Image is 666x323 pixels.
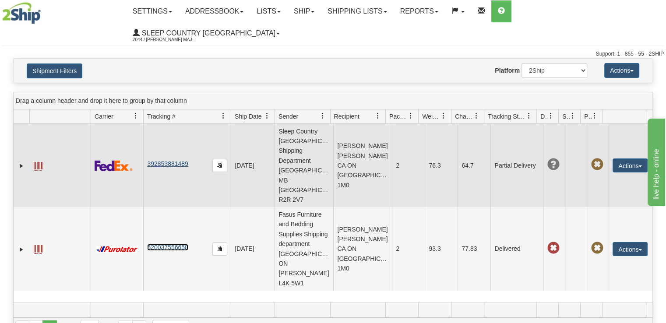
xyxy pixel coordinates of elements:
[95,246,139,253] img: 11 - Purolator
[321,0,393,22] a: Shipping lists
[540,112,548,121] span: Delivery Status
[231,207,275,290] td: [DATE]
[392,207,425,290] td: 2
[231,124,275,207] td: [DATE]
[275,124,333,207] td: Sleep Country [GEOGRAPHIC_DATA] Shipping Department [GEOGRAPHIC_DATA] MB [GEOGRAPHIC_DATA] R2R 2V7
[17,245,26,254] a: Expand
[287,0,321,22] a: Ship
[646,117,665,206] iframe: chat widget
[458,207,490,290] td: 77.83
[565,109,580,123] a: Shipment Issues filter column settings
[587,109,602,123] a: Pickup Status filter column settings
[235,112,261,121] span: Ship Date
[7,5,81,16] div: live help - online
[17,161,26,170] a: Expand
[260,109,275,123] a: Ship Date filter column settings
[370,109,385,123] a: Recipient filter column settings
[278,112,298,121] span: Sender
[436,109,451,123] a: Weight filter column settings
[469,109,484,123] a: Charge filter column settings
[212,159,227,172] button: Copy to clipboard
[34,241,42,255] a: Label
[584,112,592,121] span: Pickup Status
[147,244,188,251] a: 520037556658
[14,92,652,109] div: grid grouping header
[133,35,198,44] span: 2044 / [PERSON_NAME] Major [PERSON_NAME]
[604,63,639,78] button: Actions
[458,124,490,207] td: 64.7
[562,112,570,121] span: Shipment Issues
[392,124,425,207] td: 2
[394,0,445,22] a: Reports
[422,112,440,121] span: Weight
[403,109,418,123] a: Packages filter column settings
[490,207,543,290] td: Delivered
[275,207,333,290] td: Fasus Furniture and Bedding Supplies Shipping department [GEOGRAPHIC_DATA] ON [PERSON_NAME] L4K 5W1
[34,158,42,172] a: Label
[333,124,392,207] td: [PERSON_NAME] [PERSON_NAME] CA ON [GEOGRAPHIC_DATA] 1M0
[613,158,648,172] button: Actions
[147,160,188,167] a: 392853881489
[2,2,41,24] img: logo2044.jpg
[147,112,176,121] span: Tracking #
[216,109,231,123] a: Tracking # filter column settings
[126,0,179,22] a: Settings
[333,207,392,290] td: [PERSON_NAME] [PERSON_NAME] CA ON [GEOGRAPHIC_DATA] 1M0
[212,242,227,256] button: Copy to clipboard
[95,112,113,121] span: Carrier
[613,242,648,256] button: Actions
[547,158,559,171] span: Unknown
[389,112,408,121] span: Packages
[27,63,82,78] button: Shipment Filters
[495,66,520,75] label: Platform
[488,112,526,121] span: Tracking Status
[128,109,143,123] a: Carrier filter column settings
[95,160,133,171] img: 2 - FedEx Express®
[140,29,275,37] span: Sleep Country [GEOGRAPHIC_DATA]
[126,22,286,44] a: Sleep Country [GEOGRAPHIC_DATA] 2044 / [PERSON_NAME] Major [PERSON_NAME]
[591,158,603,171] span: Pickup Not Assigned
[179,0,250,22] a: Addressbook
[425,207,458,290] td: 93.3
[455,112,473,121] span: Charge
[315,109,330,123] a: Sender filter column settings
[425,124,458,207] td: 76.3
[547,242,559,254] span: Late
[543,109,558,123] a: Delivery Status filter column settings
[334,112,359,121] span: Recipient
[490,124,543,207] td: Partial Delivery
[2,50,664,58] div: Support: 1 - 855 - 55 - 2SHIP
[591,242,603,254] span: Pickup Not Assigned
[522,109,536,123] a: Tracking Status filter column settings
[250,0,287,22] a: Lists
